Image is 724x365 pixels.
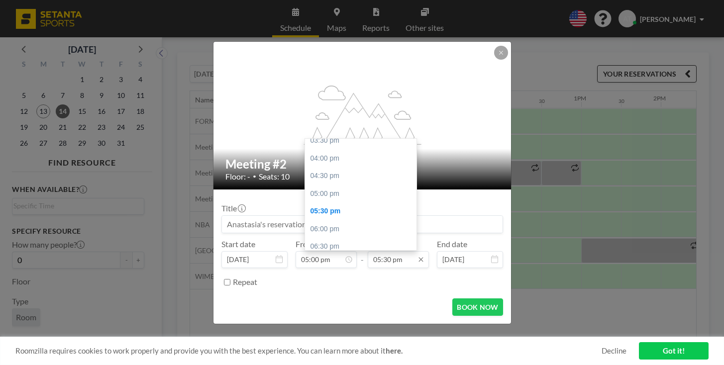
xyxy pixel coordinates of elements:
[304,85,421,144] g: flex-grow: 1.2;
[225,172,250,182] span: Floor: -
[305,238,416,256] div: 06:30 pm
[361,243,364,265] span: -
[305,150,416,168] div: 04:00 pm
[305,202,416,220] div: 05:30 pm
[221,203,245,213] label: Title
[305,132,416,150] div: 03:30 pm
[452,298,503,316] button: BOOK NOW
[259,172,290,182] span: Seats: 10
[305,167,416,185] div: 04:30 pm
[305,185,416,203] div: 05:00 pm
[225,157,500,172] h2: Meeting #2
[253,173,256,180] span: •
[221,239,255,249] label: Start date
[437,239,467,249] label: End date
[305,220,416,238] div: 06:00 pm
[602,346,626,356] a: Decline
[386,346,403,355] a: here.
[222,216,503,233] input: Anastasia's reservation
[296,239,314,249] label: From
[15,346,602,356] span: Roomzilla requires cookies to work properly and provide you with the best experience. You can lea...
[639,342,709,360] a: Got it!
[233,277,257,287] label: Repeat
